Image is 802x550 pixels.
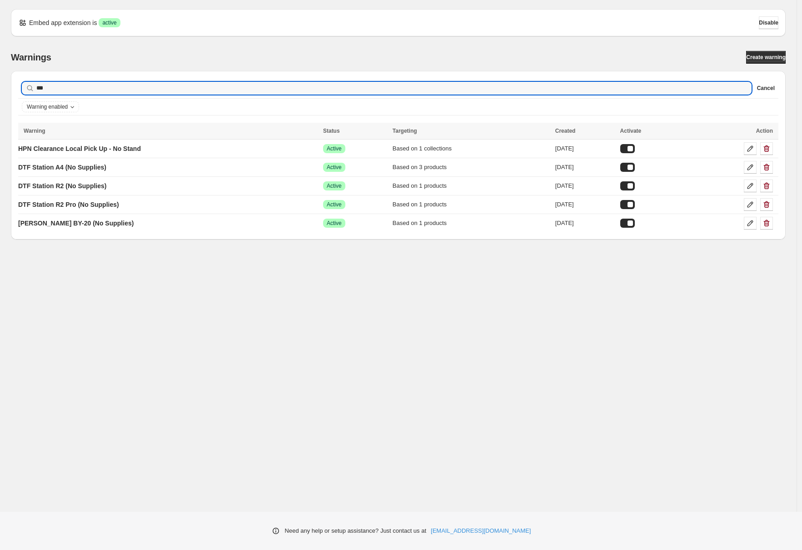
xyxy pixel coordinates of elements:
[18,219,134,228] p: [PERSON_NAME] BY-20 (No Supplies)
[327,182,342,190] span: Active
[18,141,141,156] a: HPN Clearance Local Pick Up - No Stand
[18,200,119,209] p: DTF Station R2 Pro (No Supplies)
[327,145,342,152] span: Active
[393,200,550,209] div: Based on 1 products
[327,220,342,227] span: Active
[756,128,773,134] span: Action
[555,181,615,190] div: [DATE]
[759,19,778,26] span: Disable
[22,102,79,112] button: Warning enabled
[555,163,615,172] div: [DATE]
[759,16,778,29] button: Disable
[102,19,116,26] span: active
[555,200,615,209] div: [DATE]
[555,144,615,153] div: [DATE]
[393,219,550,228] div: Based on 1 products
[18,197,119,212] a: DTF Station R2 Pro (No Supplies)
[18,163,106,172] p: DTF Station A4 (No Supplies)
[323,128,340,134] span: Status
[431,526,531,535] a: [EMAIL_ADDRESS][DOMAIN_NAME]
[757,83,775,94] button: Cancel
[18,160,106,175] a: DTF Station A4 (No Supplies)
[29,18,97,27] p: Embed app extension is
[18,144,141,153] p: HPN Clearance Local Pick Up - No Stand
[746,51,786,64] a: Create warning
[327,201,342,208] span: Active
[24,128,45,134] span: Warning
[18,181,106,190] p: DTF Station R2 (No Supplies)
[393,144,550,153] div: Based on 1 collections
[393,181,550,190] div: Based on 1 products
[620,128,642,134] span: Activate
[555,128,576,134] span: Created
[327,164,342,171] span: Active
[18,179,106,193] a: DTF Station R2 (No Supplies)
[757,85,775,92] span: Cancel
[11,52,51,63] h2: Warnings
[746,54,786,61] span: Create warning
[393,128,417,134] span: Targeting
[555,219,615,228] div: [DATE]
[27,103,68,110] span: Warning enabled
[393,163,550,172] div: Based on 3 products
[18,216,134,230] a: [PERSON_NAME] BY-20 (No Supplies)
